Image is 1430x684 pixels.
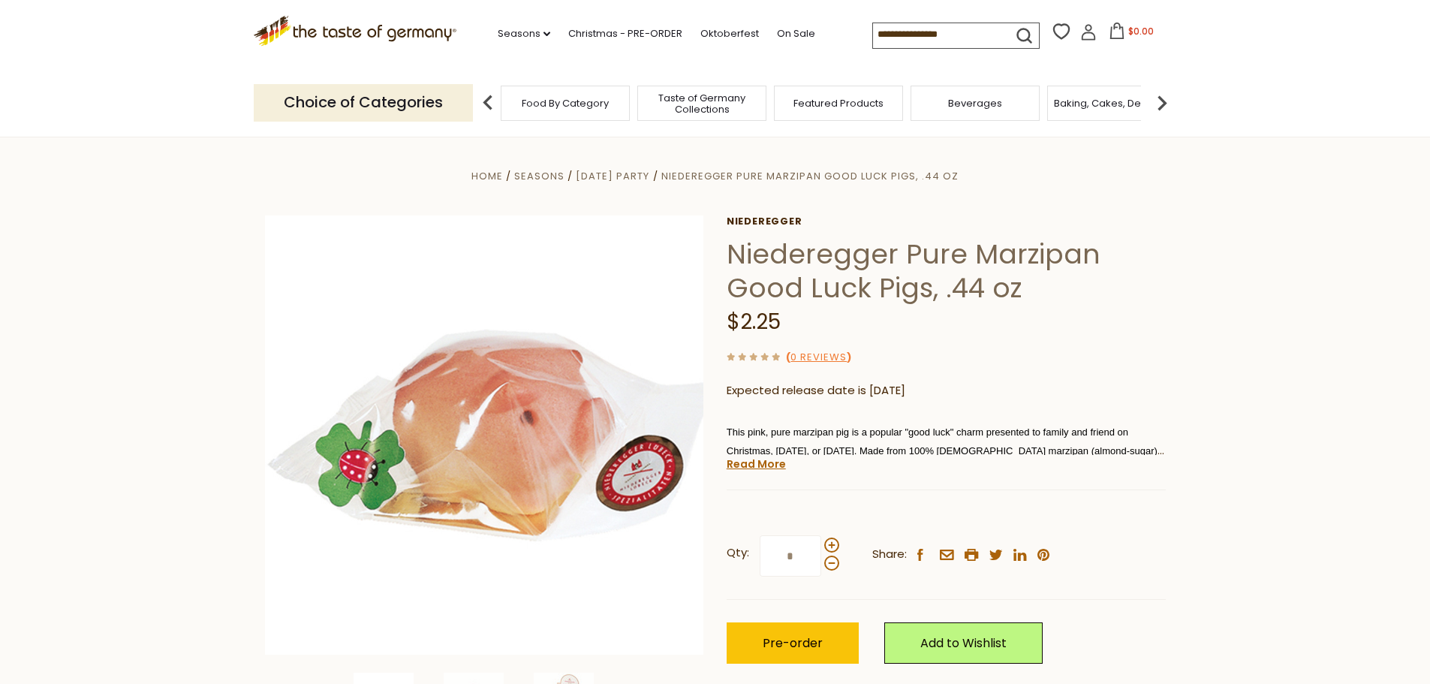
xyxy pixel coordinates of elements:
[522,98,609,109] a: Food By Category
[473,88,503,118] img: previous arrow
[265,215,704,655] img: Niederegger Pure Marzipan Good Luck Pigs, .44 oz
[727,237,1166,305] h1: Niederegger Pure Marzipan Good Luck Pigs, .44 oz
[1128,25,1154,38] span: $0.00
[1054,98,1170,109] a: Baking, Cakes, Desserts
[790,350,847,366] a: 0 Reviews
[727,457,786,472] a: Read More
[786,350,851,364] span: ( )
[642,92,762,115] a: Taste of Germany Collections
[948,98,1002,109] a: Beverages
[1147,88,1177,118] img: next arrow
[727,426,1164,494] span: This pink, pure marzipan pig is a popular "good luck" charm presented to family and friend on Chr...
[700,26,759,42] a: Oktoberfest
[661,169,959,183] a: Niederegger Pure Marzipan Good Luck Pigs, .44 oz
[514,169,564,183] a: Seasons
[576,169,649,183] a: [DATE] Party
[1100,23,1164,45] button: $0.00
[568,26,682,42] a: Christmas - PRE-ORDER
[884,622,1043,664] a: Add to Wishlist
[872,545,907,564] span: Share:
[727,544,749,562] strong: Qty:
[760,535,821,577] input: Qty:
[727,215,1166,227] a: Niederegger
[763,634,823,652] span: Pre-order
[254,84,473,121] p: Choice of Categories
[498,26,550,42] a: Seasons
[777,26,815,42] a: On Sale
[471,169,503,183] a: Home
[727,381,1166,400] p: Expected release date is [DATE]
[727,307,781,336] span: $2.25
[727,622,859,664] button: Pre-order
[793,98,884,109] a: Featured Products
